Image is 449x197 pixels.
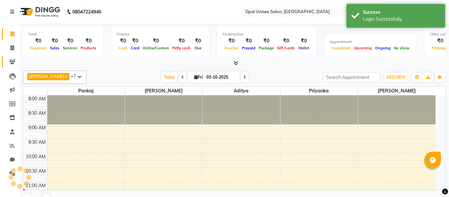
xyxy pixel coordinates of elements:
div: Appointment [330,39,411,45]
span: Petty cash [171,46,192,50]
span: Aditya [202,87,280,95]
div: ₹0 [61,37,79,45]
div: ₹0 [257,37,275,45]
div: Finance [117,32,204,37]
div: ₹0 [129,37,141,45]
span: No show [392,46,411,50]
img: logo [17,3,62,21]
div: 8:00 AM [27,95,47,102]
input: 2025-10-03 [204,72,237,82]
div: ₹0 [275,37,296,45]
span: Card [129,46,141,50]
button: ADD NEW [385,73,407,82]
div: ₹0 [223,37,240,45]
div: Total [28,32,98,37]
div: ₹0 [117,37,129,45]
span: Gift Cards [275,46,296,50]
div: ₹0 [48,37,61,45]
span: Cash [117,46,129,50]
div: ₹0 [192,37,204,45]
div: ₹0 [79,37,98,45]
div: ₹0 [28,37,48,45]
div: 11:00 AM [24,182,47,189]
span: [PERSON_NAME] [358,87,436,95]
span: [PERSON_NAME] [29,74,64,79]
span: +7 [71,73,81,79]
span: Ongoing [373,46,392,50]
span: Expenses [28,46,48,50]
div: 9:30 AM [27,139,47,146]
span: Today [161,72,177,82]
span: Completed [330,46,352,50]
div: ₹0 [141,37,171,45]
span: ADD NEW [386,75,406,80]
span: Package [257,46,275,50]
span: Pankaj [47,87,125,95]
div: Redemption [223,32,311,37]
div: 10:00 AM [24,153,47,160]
span: Voucher [223,46,240,50]
span: Due [193,46,203,50]
input: Search Appointment [323,72,381,82]
a: x [64,74,67,79]
div: Login Successfully. [363,16,440,23]
span: Products [79,46,98,50]
div: 8:30 AM [27,110,47,117]
div: ₹0 [171,37,192,45]
span: [PERSON_NAME] [125,87,202,95]
span: Services [61,46,79,50]
div: 9:00 AM [27,124,47,131]
span: Prepaid [240,46,257,50]
span: Sales [48,46,61,50]
span: Upcoming [352,46,373,50]
div: ₹0 [296,37,311,45]
span: Fri [193,75,204,80]
span: Priyanka [280,87,358,95]
b: 08047224946 [72,3,101,21]
span: Online/Custom [141,46,171,50]
div: ₹0 [240,37,257,45]
span: Wallet [296,46,311,50]
div: 10:30 AM [24,168,47,175]
div: Success [363,9,440,16]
